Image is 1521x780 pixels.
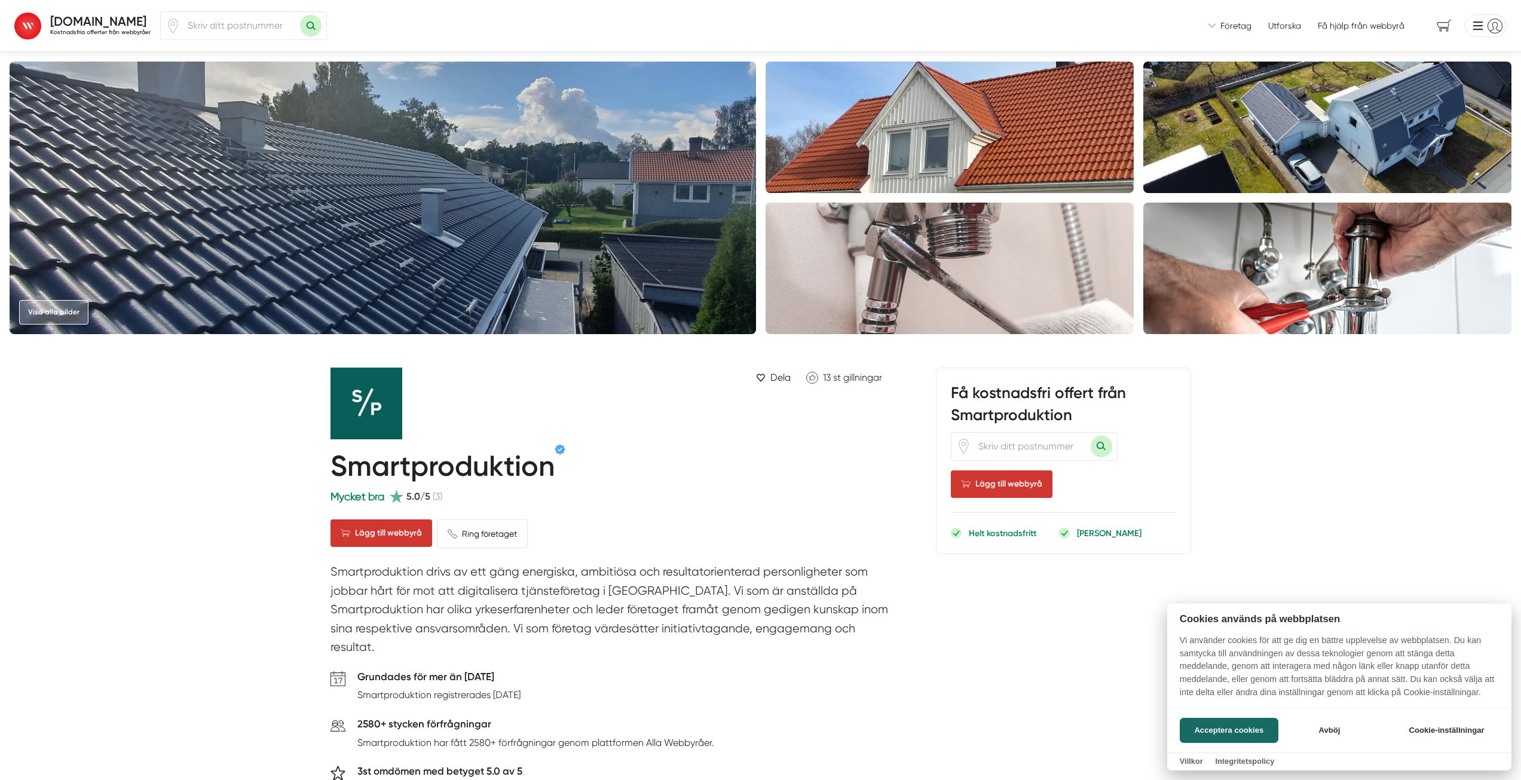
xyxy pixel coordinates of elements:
button: Avböj [1282,718,1377,743]
a: Integritetspolicy [1215,757,1274,766]
a: Villkor [1180,757,1203,766]
h2: Cookies används på webbplatsen [1167,613,1511,625]
button: Cookie-inställningar [1394,718,1499,743]
p: Vi använder cookies för att ge dig en bättre upplevelse av webbplatsen. Du kan samtycka till anvä... [1167,634,1511,707]
button: Acceptera cookies [1180,718,1278,743]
